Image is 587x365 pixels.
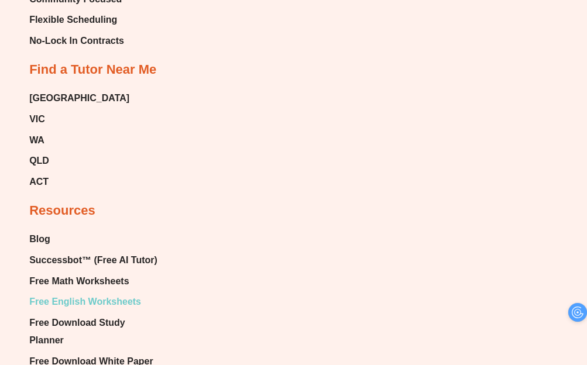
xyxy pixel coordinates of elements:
[29,132,44,149] span: WA
[29,314,162,349] a: Free Download Study Planner
[29,111,45,128] span: VIC
[29,111,129,128] a: VIC
[29,252,162,269] a: Successbot™ (Free AI Tutor)
[29,173,49,191] span: ACT
[29,202,95,219] h2: Resources
[386,233,587,365] iframe: Chat Widget
[29,293,162,311] a: Free English Worksheets
[29,11,129,29] a: Flexible Scheduling
[29,173,129,191] a: ACT
[29,273,129,290] span: Free Math Worksheets
[29,152,49,170] span: QLD
[29,252,157,269] span: Successbot™ (Free AI Tutor)
[29,273,162,290] a: Free Math Worksheets
[29,230,162,248] a: Blog
[29,132,129,149] a: WA
[29,32,124,50] span: No-Lock In Contracts
[29,293,141,311] span: Free English Worksheets
[29,61,156,78] h2: Find a Tutor Near Me
[29,230,50,248] span: Blog
[29,89,129,107] a: [GEOGRAPHIC_DATA]
[29,152,129,170] a: QLD
[29,11,117,29] span: Flexible Scheduling
[29,32,129,50] a: No-Lock In Contracts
